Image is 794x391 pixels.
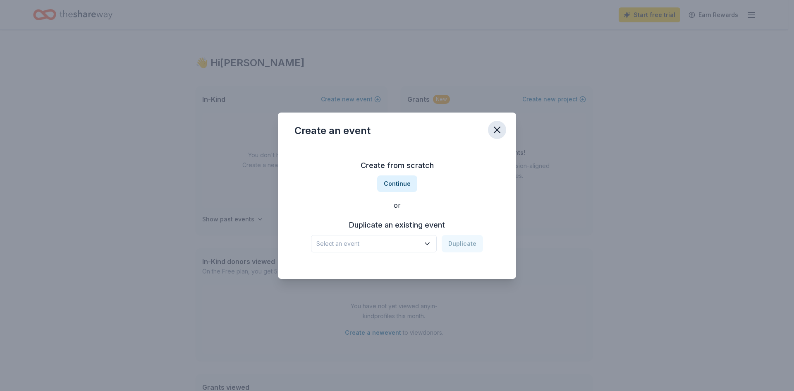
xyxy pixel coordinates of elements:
button: Select an event [311,235,437,252]
h3: Duplicate an existing event [311,218,483,232]
div: Create an event [294,124,371,137]
span: Select an event [316,239,420,249]
button: Continue [377,175,417,192]
div: or [294,200,500,210]
h3: Create from scratch [294,159,500,172]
